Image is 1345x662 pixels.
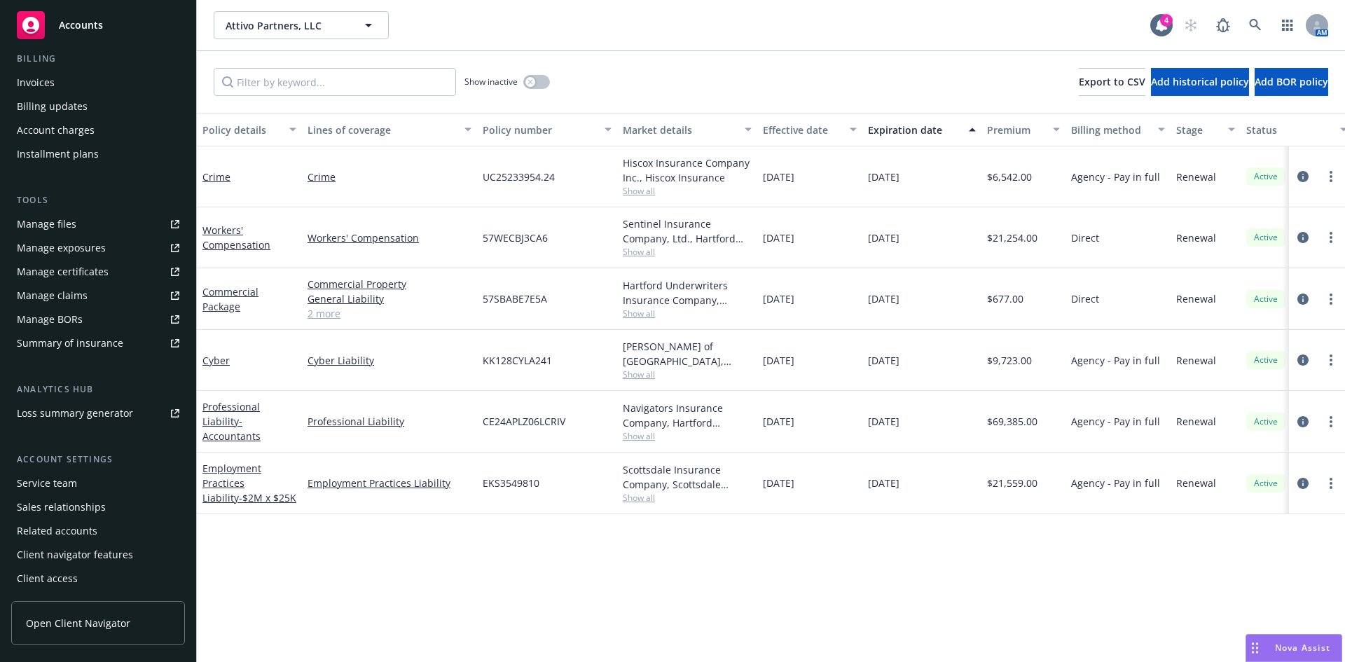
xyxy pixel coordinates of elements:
[1255,75,1328,88] span: Add BOR policy
[1274,11,1302,39] a: Switch app
[868,476,899,490] span: [DATE]
[11,453,185,467] div: Account settings
[1176,230,1216,245] span: Renewal
[617,113,757,146] button: Market details
[483,170,555,184] span: UC25233954.24
[623,216,752,246] div: Sentinel Insurance Company, Ltd., Hartford Insurance Group
[11,332,185,354] a: Summary of insurance
[623,278,752,308] div: Hartford Underwriters Insurance Company, Hartford Insurance Group
[1295,475,1311,492] a: circleInformation
[1176,476,1216,490] span: Renewal
[1065,113,1171,146] button: Billing method
[17,402,133,425] div: Loss summary generator
[1295,352,1311,368] a: circleInformation
[1252,477,1280,490] span: Active
[1151,75,1249,88] span: Add historical policy
[868,291,899,306] span: [DATE]
[59,20,103,31] span: Accounts
[308,291,471,306] a: General Liability
[11,193,185,207] div: Tools
[214,11,389,39] button: Attivo Partners, LLC
[763,291,794,306] span: [DATE]
[214,68,456,96] input: Filter by keyword...
[1241,11,1269,39] a: Search
[862,113,981,146] button: Expiration date
[1323,291,1339,308] a: more
[763,170,794,184] span: [DATE]
[11,472,185,495] a: Service team
[17,496,106,518] div: Sales relationships
[17,567,78,590] div: Client access
[1295,168,1311,185] a: circleInformation
[623,462,752,492] div: Scottsdale Insurance Company, Scottsdale Insurance Company (Nationwide), Socius Insurance Service...
[763,414,794,429] span: [DATE]
[987,414,1037,429] span: $69,385.00
[202,170,230,184] a: Crime
[1252,293,1280,305] span: Active
[868,414,899,429] span: [DATE]
[11,382,185,396] div: Analytics hub
[11,95,185,118] a: Billing updates
[623,430,752,442] span: Show all
[308,306,471,321] a: 2 more
[1177,11,1205,39] a: Start snowing
[1252,231,1280,244] span: Active
[981,113,1065,146] button: Premium
[11,402,185,425] a: Loss summary generator
[1071,414,1160,429] span: Agency - Pay in full
[464,76,518,88] span: Show inactive
[763,230,794,245] span: [DATE]
[1246,635,1264,661] div: Drag to move
[987,353,1032,368] span: $9,723.00
[477,113,617,146] button: Policy number
[11,544,185,566] a: Client navigator features
[1071,476,1160,490] span: Agency - Pay in full
[1071,170,1160,184] span: Agency - Pay in full
[763,353,794,368] span: [DATE]
[202,400,261,443] a: Professional Liability
[1209,11,1237,39] a: Report a Bug
[1275,642,1330,654] span: Nova Assist
[17,332,123,354] div: Summary of insurance
[763,476,794,490] span: [DATE]
[483,353,552,368] span: KK128CYLA241
[17,237,106,259] div: Manage exposures
[483,291,547,306] span: 57SBABE7E5A
[483,476,539,490] span: EKS3549810
[1295,291,1311,308] a: circleInformation
[1252,170,1280,183] span: Active
[868,353,899,368] span: [DATE]
[868,170,899,184] span: [DATE]
[226,18,347,33] span: Attivo Partners, LLC
[11,308,185,331] a: Manage BORs
[17,119,95,142] div: Account charges
[987,123,1044,137] div: Premium
[11,261,185,283] a: Manage certificates
[26,616,130,630] span: Open Client Navigator
[202,223,270,251] a: Workers' Compensation
[483,123,596,137] div: Policy number
[1323,475,1339,492] a: more
[1246,123,1332,137] div: Status
[308,230,471,245] a: Workers' Compensation
[1252,415,1280,428] span: Active
[17,71,55,94] div: Invoices
[483,414,565,429] span: CE24APLZ06LCRIV
[987,170,1032,184] span: $6,542.00
[1171,113,1241,146] button: Stage
[308,170,471,184] a: Crime
[308,123,456,137] div: Lines of coverage
[1071,123,1150,137] div: Billing method
[11,143,185,165] a: Installment plans
[17,284,88,307] div: Manage claims
[17,544,133,566] div: Client navigator features
[1176,291,1216,306] span: Renewal
[1176,353,1216,368] span: Renewal
[1151,68,1249,96] button: Add historical policy
[11,119,185,142] a: Account charges
[308,353,471,368] a: Cyber Liability
[868,123,960,137] div: Expiration date
[623,492,752,504] span: Show all
[623,339,752,368] div: [PERSON_NAME] of [GEOGRAPHIC_DATA], Evolve
[202,123,281,137] div: Policy details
